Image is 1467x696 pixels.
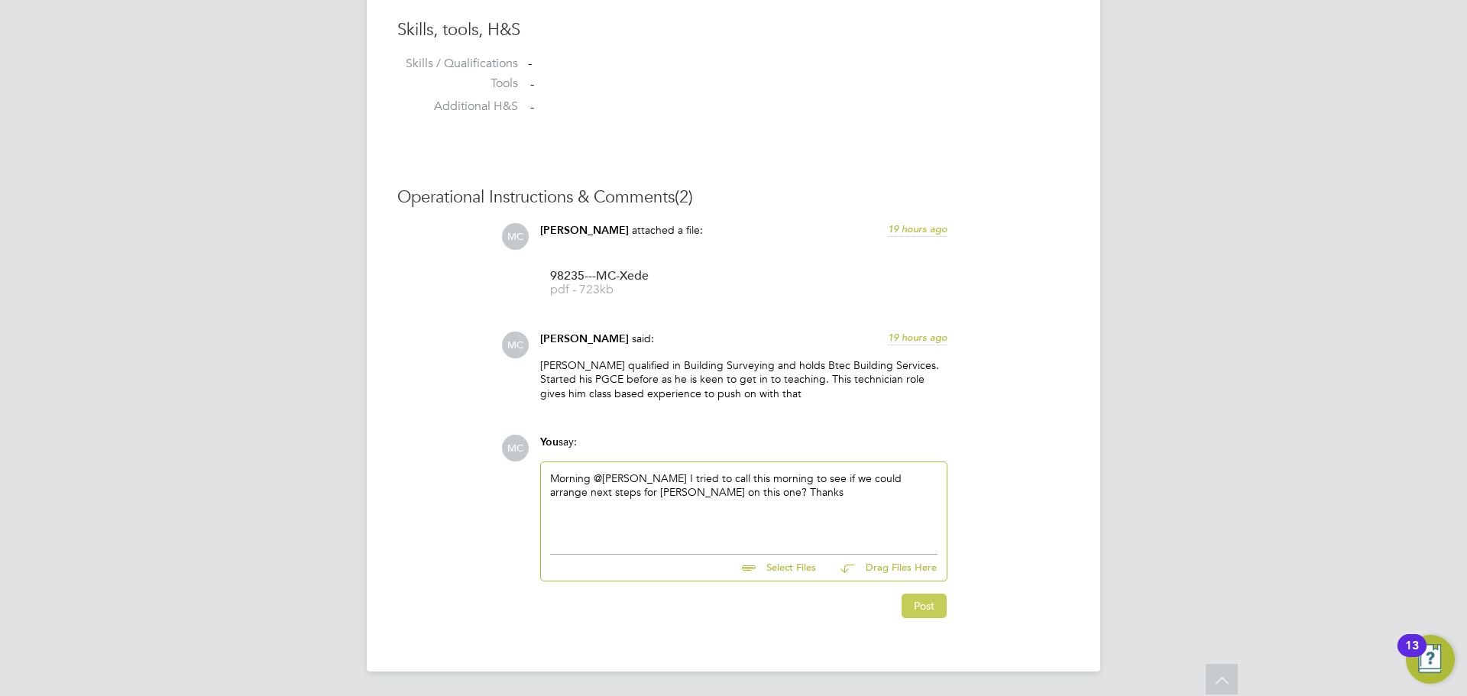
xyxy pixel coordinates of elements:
p: [PERSON_NAME] qualified in Building Surveying and holds Btec Building Services. Started his PGCE ... [540,358,947,400]
span: 98235---MC-Xede [550,270,672,282]
span: 19 hours ago [888,331,947,344]
span: You [540,435,559,448]
span: MC [502,332,529,358]
span: [PERSON_NAME] [540,224,629,237]
label: Additional H&S [397,99,518,115]
div: Morning @[PERSON_NAME] I tried to call this morning to see if we could arrange next steps for [PE... [550,471,938,537]
label: Skills / Qualifications [397,56,518,72]
span: - [530,99,534,115]
span: MC [502,435,529,461]
span: (2) [675,186,693,207]
span: MC [502,223,529,250]
a: 98235---MC-Xede pdf - 723kb [550,270,672,296]
span: said: [632,332,654,345]
span: 19 hours ago [888,222,947,235]
button: Post [902,594,947,618]
div: say: [540,435,947,461]
div: 13 [1405,646,1419,665]
button: Open Resource Center, 13 new notifications [1406,635,1455,684]
h3: Skills, tools, H&S [397,19,1070,41]
div: - [528,56,1070,72]
span: [PERSON_NAME] [540,332,629,345]
label: Tools [397,76,518,92]
span: attached a file: [632,223,703,237]
span: - [530,76,534,92]
h3: Operational Instructions & Comments [397,186,1070,209]
button: Drag Files Here [828,552,938,584]
span: pdf - 723kb [550,284,672,296]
